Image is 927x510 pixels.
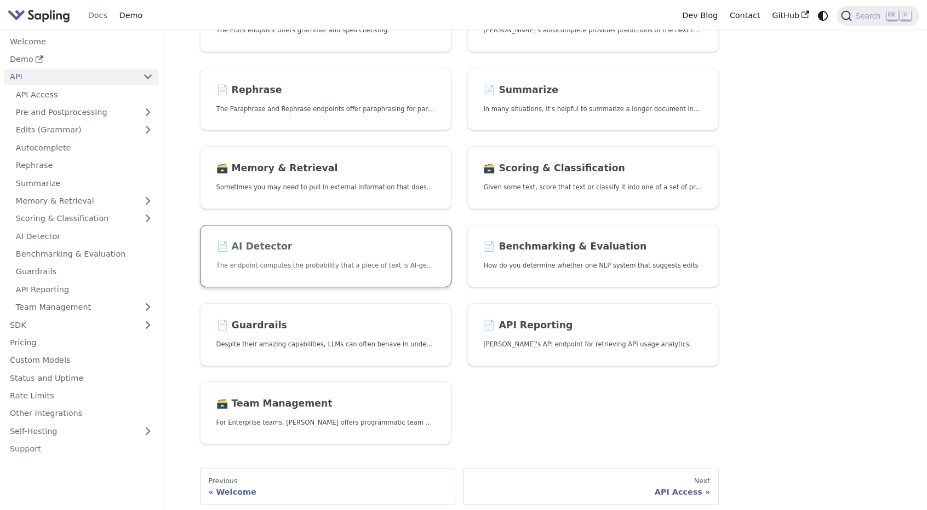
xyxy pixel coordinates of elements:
[216,84,435,96] h2: Rephrase
[10,86,159,102] a: API Access
[8,8,70,24] img: Sapling.ai
[216,25,435,36] p: The Edits endpoint offers grammar and spell checking.
[208,477,447,485] div: Previous
[4,317,137,333] a: SDK
[483,260,702,271] p: How do you determine whether one NLP system that suggests edits
[483,84,702,96] h2: Summarize
[216,163,435,175] h2: Memory & Retrieval
[4,441,159,457] a: Support
[10,299,159,315] a: Team Management
[10,211,159,227] a: Scoring & Classification
[200,468,719,505] nav: Docs pages
[463,468,718,505] a: NextAPI Access
[216,182,435,193] p: Sometimes you may need to pull in external information that doesn't fit in the context size of an...
[137,69,159,85] button: Collapse sidebar category 'API'
[4,352,159,368] a: Custom Models
[4,423,159,439] a: Self-Hosting
[216,339,435,350] p: Despite their amazing capabilities, LLMs can often behave in undesired
[200,381,451,444] a: 🗃️ Team ManagementFor Enterprise teams, [PERSON_NAME] offers programmatic team provisioning and m...
[200,68,451,131] a: 📄️ RephraseThe Paraphrase and Rephrase endpoints offer paraphrasing for particular styles.
[200,468,455,505] a: PreviousWelcome
[837,6,919,26] button: Search (Ctrl+K)
[4,33,159,49] a: Welcome
[483,25,702,36] p: Sapling's autocomplete provides predictions of the next few characters or words
[10,246,159,262] a: Benchmarking & Evaluation
[216,260,435,271] p: The endpoint computes the probability that a piece of text is AI-generated,
[4,388,159,404] a: Rate Limits
[815,8,831,24] button: Switch between dark and light mode (currently system mode)
[483,241,702,253] h2: Benchmarking & Evaluation
[4,405,159,421] a: Other Integrations
[216,418,435,428] p: For Enterprise teams, Sapling offers programmatic team provisioning and management.
[10,105,159,120] a: Pre and Postprocessing
[4,335,159,351] a: Pricing
[766,7,815,24] a: GitHub
[467,146,719,209] a: 🗃️ Scoring & ClassificationGiven some text, score that text or classify it into one of a set of p...
[208,487,447,497] div: Welcome
[10,281,159,297] a: API Reporting
[483,104,702,114] p: In many situations, it's helpful to summarize a longer document into a shorter, more easily diges...
[216,398,435,410] h2: Team Management
[467,68,719,131] a: 📄️ SummarizeIn many situations, it's helpful to summarize a longer document into a shorter, more ...
[4,370,159,386] a: Status and Uptime
[200,146,451,209] a: 🗃️ Memory & RetrievalSometimes you may need to pull in external information that doesn't fit in t...
[113,7,148,24] a: Demo
[137,317,159,333] button: Expand sidebar category 'SDK'
[10,264,159,280] a: Guardrails
[216,104,435,114] p: The Paraphrase and Rephrase endpoints offer paraphrasing for particular styles.
[4,69,137,85] a: API
[900,10,911,20] kbd: K
[216,320,435,332] h2: Guardrails
[467,225,719,288] a: 📄️ Benchmarking & EvaluationHow do you determine whether one NLP system that suggests edits
[10,193,159,209] a: Memory & Retrieval
[4,51,159,67] a: Demo
[852,11,887,20] span: Search
[10,158,159,173] a: Rephrase
[10,228,159,244] a: AI Detector
[216,241,435,253] h2: AI Detector
[724,7,766,24] a: Contact
[200,303,451,366] a: 📄️ GuardrailsDespite their amazing capabilities, LLMs can often behave in undesired
[483,163,702,175] h2: Scoring & Classification
[10,175,159,191] a: Summarize
[200,225,451,288] a: 📄️ AI DetectorThe endpoint computes the probability that a piece of text is AI-generated,
[10,122,159,138] a: Edits (Grammar)
[472,487,710,497] div: API Access
[8,8,74,24] a: Sapling.ai
[82,7,113,24] a: Docs
[10,140,159,155] a: Autocomplete
[483,182,702,193] p: Given some text, score that text or classify it into one of a set of pre-specified categories.
[467,303,719,366] a: 📄️ API Reporting[PERSON_NAME]'s API endpoint for retrieving API usage analytics.
[676,7,723,24] a: Dev Blog
[472,477,710,485] div: Next
[483,320,702,332] h2: API Reporting
[483,339,702,350] p: Sapling's API endpoint for retrieving API usage analytics.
